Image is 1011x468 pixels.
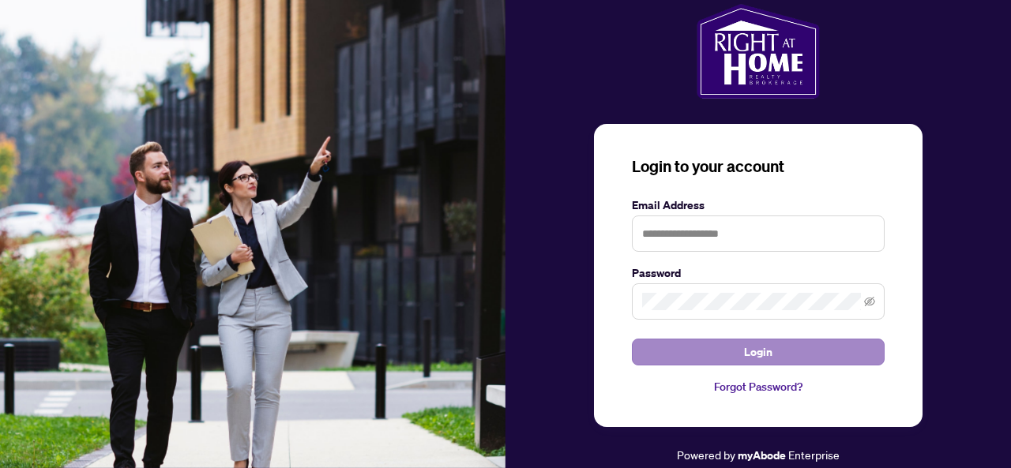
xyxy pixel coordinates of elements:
[677,447,735,462] span: Powered by
[632,264,885,282] label: Password
[632,197,885,214] label: Email Address
[864,296,875,307] span: eye-invisible
[632,378,885,395] a: Forgot Password?
[738,447,786,464] a: myAbode
[697,4,819,99] img: ma-logo
[788,447,840,462] span: Enterprise
[744,339,772,365] span: Login
[632,339,885,365] button: Login
[632,155,885,178] h3: Login to your account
